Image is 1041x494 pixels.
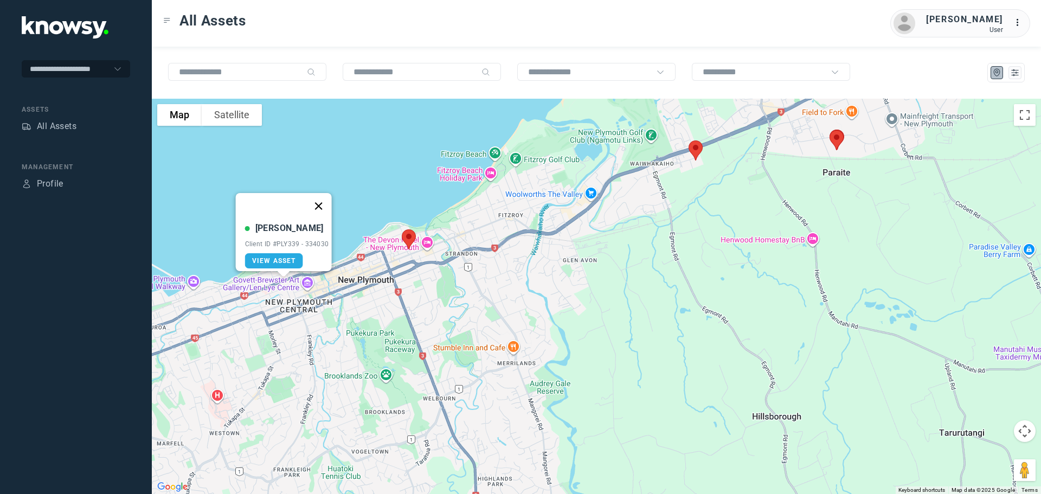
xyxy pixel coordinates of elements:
a: ProfileProfile [22,177,63,190]
div: Client ID #PLY339 - 334030 [245,240,329,248]
button: Toggle fullscreen view [1014,104,1036,126]
span: View Asset [252,257,296,265]
div: Map [992,68,1002,78]
button: Show satellite imagery [202,104,262,126]
div: Profile [22,179,31,189]
div: Profile [37,177,63,190]
img: Application Logo [22,16,108,39]
div: : [1014,16,1027,31]
img: avatar.png [894,12,915,34]
div: [PERSON_NAME] [926,13,1003,26]
div: List [1010,68,1020,78]
tspan: ... [1014,18,1025,27]
span: All Assets [179,11,246,30]
a: View Asset [245,253,303,268]
div: Assets [22,121,31,131]
a: Open this area in Google Maps (opens a new window) [155,480,190,494]
button: Map camera controls [1014,420,1036,442]
div: [PERSON_NAME] [255,222,324,235]
button: Keyboard shortcuts [898,486,945,494]
button: Show street map [157,104,202,126]
div: Search [481,68,490,76]
div: Assets [22,105,130,114]
a: AssetsAll Assets [22,120,76,133]
span: Map data ©2025 Google [952,487,1015,493]
div: User [926,26,1003,34]
button: Drag Pegman onto the map to open Street View [1014,459,1036,481]
div: Toggle Menu [163,17,171,24]
a: Terms (opens in new tab) [1021,487,1038,493]
div: : [1014,16,1027,29]
button: Close [305,193,331,219]
div: Management [22,162,130,172]
img: Google [155,480,190,494]
div: All Assets [37,120,76,133]
div: Search [307,68,316,76]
